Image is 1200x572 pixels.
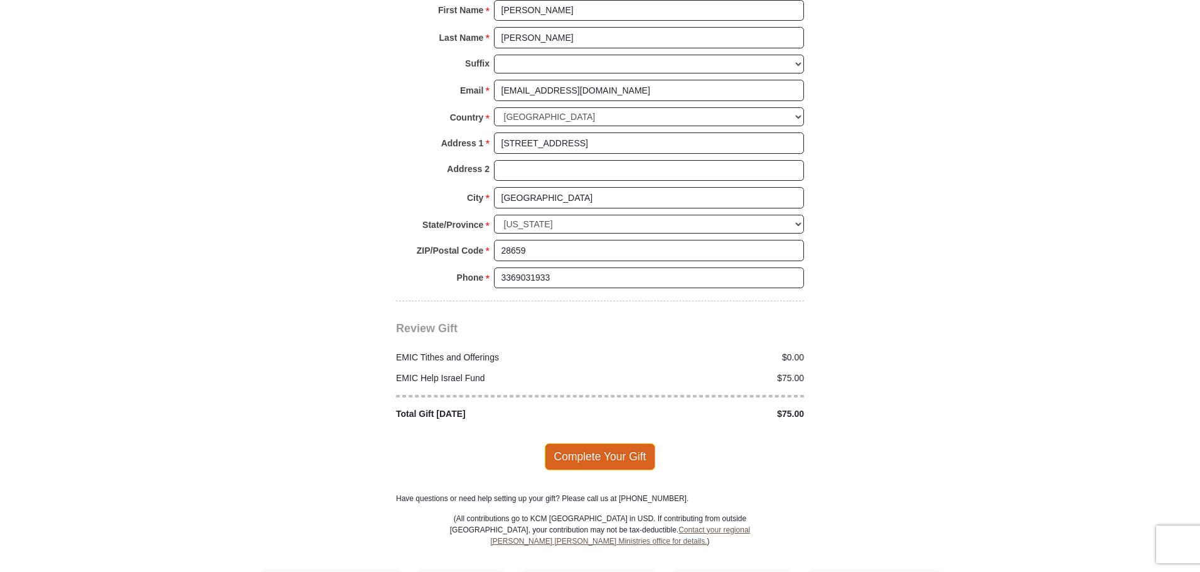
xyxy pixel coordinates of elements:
[600,372,811,385] div: $75.00
[460,82,483,99] strong: Email
[447,160,490,178] strong: Address 2
[422,216,483,234] strong: State/Province
[490,526,750,546] a: Contact your regional [PERSON_NAME] [PERSON_NAME] Ministries office for details.
[390,372,601,385] div: EMIC Help Israel Fund
[600,351,811,364] div: $0.00
[467,189,483,207] strong: City
[439,29,484,46] strong: Last Name
[457,269,484,286] strong: Phone
[465,55,490,72] strong: Suffix
[390,407,601,421] div: Total Gift [DATE]
[441,134,484,152] strong: Address 1
[417,242,484,259] strong: ZIP/Postal Code
[438,1,483,19] strong: First Name
[450,109,484,126] strong: Country
[449,513,751,569] p: (All contributions go to KCM [GEOGRAPHIC_DATA] in USD. If contributing from outside [GEOGRAPHIC_D...
[600,407,811,421] div: $75.00
[396,322,458,335] span: Review Gift
[390,351,601,364] div: EMIC Tithes and Offerings
[545,443,656,470] span: Complete Your Gift
[396,493,804,504] p: Have questions or need help setting up your gift? Please call us at [PHONE_NUMBER].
